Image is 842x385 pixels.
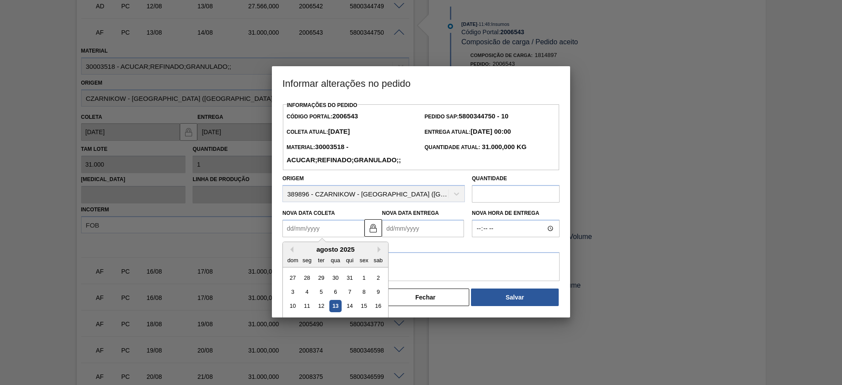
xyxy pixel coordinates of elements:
div: Choose segunda-feira, 28 de julho de 2025 [301,272,313,284]
div: sab [372,254,384,266]
div: Choose quarta-feira, 13 de agosto de 2025 [329,300,341,312]
div: Choose quarta-feira, 20 de agosto de 2025 [329,314,341,326]
h3: Informar alterações no pedido [272,66,570,100]
div: Choose segunda-feira, 4 de agosto de 2025 [301,286,313,298]
div: Choose domingo, 3 de agosto de 2025 [287,286,299,298]
button: Previous Month [287,246,293,253]
button: Salvar [471,289,559,306]
strong: 5800344750 - 10 [459,112,508,120]
div: qua [329,254,341,266]
input: dd/mm/yyyy [282,220,364,237]
div: Choose sábado, 16 de agosto de 2025 [372,300,384,312]
label: Quantidade [472,175,507,182]
div: Choose domingo, 17 de agosto de 2025 [287,314,299,326]
span: Quantidade Atual: [425,144,527,150]
strong: [DATE] [328,128,350,135]
div: Choose sexta-feira, 15 de agosto de 2025 [358,300,370,312]
div: Choose quarta-feira, 30 de julho de 2025 [329,272,341,284]
strong: [DATE] 00:00 [471,128,511,135]
div: Choose sexta-feira, 22 de agosto de 2025 [358,314,370,326]
label: Nova Data Entrega [382,210,439,216]
span: Código Portal: [286,114,358,120]
div: Choose segunda-feira, 18 de agosto de 2025 [301,314,313,326]
button: Fechar [382,289,469,306]
div: Choose domingo, 10 de agosto de 2025 [287,300,299,312]
div: Choose domingo, 27 de julho de 2025 [287,272,299,284]
div: sex [358,254,370,266]
div: Choose segunda-feira, 11 de agosto de 2025 [301,300,313,312]
div: Choose quinta-feira, 14 de agosto de 2025 [344,300,356,312]
strong: 31.000,000 KG [480,143,527,150]
span: Coleta Atual: [286,129,350,135]
div: Choose sábado, 2 de agosto de 2025 [372,272,384,284]
div: Choose quinta-feira, 7 de agosto de 2025 [344,286,356,298]
strong: 2006543 [332,112,358,120]
img: locked [368,223,378,233]
button: Next Month [378,246,384,253]
div: Choose quarta-feira, 6 de agosto de 2025 [329,286,341,298]
label: Nova Data Coleta [282,210,335,216]
div: seg [301,254,313,266]
div: Choose sexta-feira, 8 de agosto de 2025 [358,286,370,298]
span: Material: [286,144,401,164]
div: ter [315,254,327,266]
label: Informações do Pedido [287,102,357,108]
label: Origem [282,175,304,182]
span: Entrega Atual: [425,129,511,135]
div: Choose terça-feira, 19 de agosto de 2025 [315,314,327,326]
div: Choose sábado, 9 de agosto de 2025 [372,286,384,298]
div: Choose sexta-feira, 1 de agosto de 2025 [358,272,370,284]
div: Choose sábado, 23 de agosto de 2025 [372,314,384,326]
div: dom [287,254,299,266]
div: month 2025-08 [285,271,385,356]
div: Choose quinta-feira, 21 de agosto de 2025 [344,314,356,326]
strong: 30003518 - ACUCAR;REFINADO;GRANULADO;; [286,143,401,164]
input: dd/mm/yyyy [382,220,464,237]
button: locked [364,219,382,237]
div: qui [344,254,356,266]
label: Observação [282,239,560,252]
div: Choose terça-feira, 12 de agosto de 2025 [315,300,327,312]
label: Nova Hora de Entrega [472,207,560,220]
span: Pedido SAP: [425,114,508,120]
div: Choose terça-feira, 5 de agosto de 2025 [315,286,327,298]
div: Choose quinta-feira, 31 de julho de 2025 [344,272,356,284]
div: Choose terça-feira, 29 de julho de 2025 [315,272,327,284]
div: agosto 2025 [283,246,388,253]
